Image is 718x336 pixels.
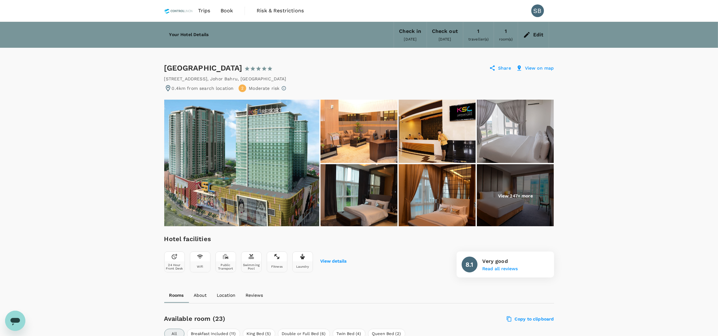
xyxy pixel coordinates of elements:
[243,263,260,270] div: Swimming Pool
[5,311,25,331] iframe: Button to launch messaging window
[197,265,203,268] div: Wifi
[477,100,554,163] img: Room
[217,292,236,298] p: Location
[399,100,476,163] img: Reception
[321,259,347,264] button: View details
[172,85,234,91] p: 0.4km from search location
[525,65,554,71] p: View on map
[217,263,234,270] div: Public Transport
[164,314,390,324] h6: Available room (23)
[399,164,476,227] img: Room
[465,259,473,270] h6: 8.1
[271,265,283,268] div: Fitness
[507,316,554,322] label: Copy to clipboard
[468,37,489,41] span: traveller(s)
[257,7,304,15] span: Risk & Restrictions
[166,263,183,270] div: 24 Hour Front Desk
[432,27,458,36] div: Check out
[477,27,479,36] div: 1
[164,234,347,244] h6: Hotel facilities
[498,65,511,71] p: Share
[246,292,263,298] p: Reviews
[483,266,518,271] button: Read all reviews
[404,37,417,41] span: [DATE]
[169,292,184,298] p: Rooms
[164,76,286,82] div: [STREET_ADDRESS] , Johor Bahru , [GEOGRAPHIC_DATA]
[169,31,209,38] h6: Your Hotel Details
[483,258,518,265] p: Very good
[399,27,421,36] div: Check in
[477,164,554,227] img: Room
[296,265,309,268] div: Laundry
[221,7,233,15] span: Book
[194,292,207,298] p: About
[499,37,513,41] span: room(s)
[531,4,544,17] div: SB
[198,7,210,15] span: Trips
[164,63,273,73] div: [GEOGRAPHIC_DATA]
[439,37,451,41] span: [DATE]
[249,85,279,91] p: Moderate risk
[321,164,397,227] img: Room
[321,100,397,163] img: Lobby
[164,100,319,226] img: Primary image
[498,193,533,199] p: View 247+ more
[505,27,507,36] div: 1
[533,30,544,39] div: Edit
[164,4,193,18] img: Control Union Malaysia Sdn. Bhd.
[241,85,244,91] span: 2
